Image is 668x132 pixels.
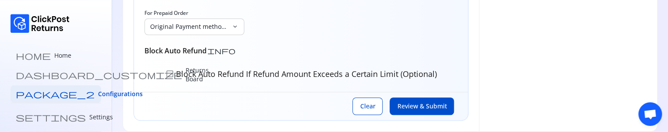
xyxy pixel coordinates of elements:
[89,113,113,122] p: Settings
[144,10,188,17] span: For Prepaid Order
[638,102,662,126] div: Open chat
[16,51,51,60] span: home
[150,22,228,31] p: Original Payment method (Shopify)
[11,85,101,103] a: package_2 Configurations
[16,113,86,122] span: settings
[11,108,101,126] a: settings Settings
[11,47,101,64] a: home Home
[232,23,239,30] span: keyboard_arrow_down
[144,45,207,56] h6: Block Auto Refund
[98,90,143,98] span: Configurations
[54,51,71,60] p: Home
[352,97,383,115] button: Clear
[144,66,457,81] button: Block Auto Refund If Refund Amount Exceeds a Certain Limit (Optional)
[207,47,236,54] span: info
[11,66,101,83] a: dashboard_customize Returns Board
[174,68,437,80] p: Block Auto Refund If Refund Amount Exceeds a Certain Limit (Optional)
[360,102,375,111] span: Clear
[390,97,454,115] button: Review & Submit
[186,66,209,83] p: Returns Board
[16,70,182,79] span: dashboard_customize
[16,90,95,98] span: package_2
[11,14,70,33] img: Logo
[397,102,447,111] span: Review & Submit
